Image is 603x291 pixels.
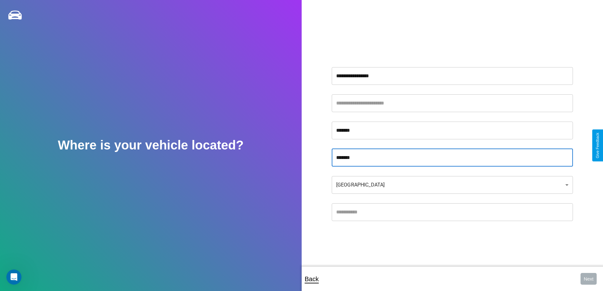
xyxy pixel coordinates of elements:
[305,273,319,285] p: Back
[58,138,244,152] h2: Where is your vehicle located?
[332,176,573,194] div: [GEOGRAPHIC_DATA]
[6,269,22,285] iframe: Intercom live chat
[595,133,600,158] div: Give Feedback
[581,273,597,285] button: Next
